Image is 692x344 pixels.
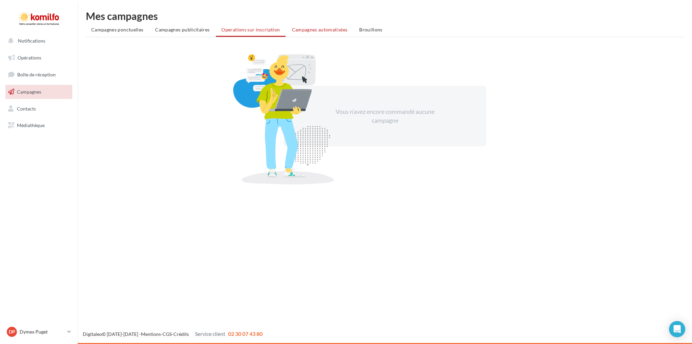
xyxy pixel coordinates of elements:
[17,89,41,95] span: Campagnes
[20,328,65,335] p: Dymex Puget
[86,11,684,21] div: Mes campagnes
[141,331,161,337] a: Mentions
[5,325,72,338] a: DP Dymex Puget
[163,331,172,337] a: CGS
[669,321,685,337] div: Open Intercom Messenger
[155,27,209,32] span: Campagnes publicitaires
[18,38,45,44] span: Notifications
[4,118,74,132] a: Médiathèque
[18,55,41,60] span: Opérations
[359,27,382,32] span: Brouillons
[17,72,56,77] span: Boîte de réception
[4,51,74,65] a: Opérations
[228,330,263,337] span: 02 30 07 43 80
[17,105,36,111] span: Contacts
[4,85,74,99] a: Campagnes
[4,34,71,48] button: Notifications
[9,328,15,335] span: DP
[4,67,74,82] a: Boîte de réception
[91,27,143,32] span: Campagnes ponctuelles
[173,331,189,337] a: Crédits
[83,331,263,337] span: © [DATE]-[DATE] - - -
[195,330,225,337] span: Service client
[292,27,348,32] span: Campagnes automatisées
[83,331,102,337] a: Digitaleo
[17,122,45,128] span: Médiathèque
[4,102,74,116] a: Contacts
[327,107,443,125] div: Vous n'avez encore commandé aucune campagne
